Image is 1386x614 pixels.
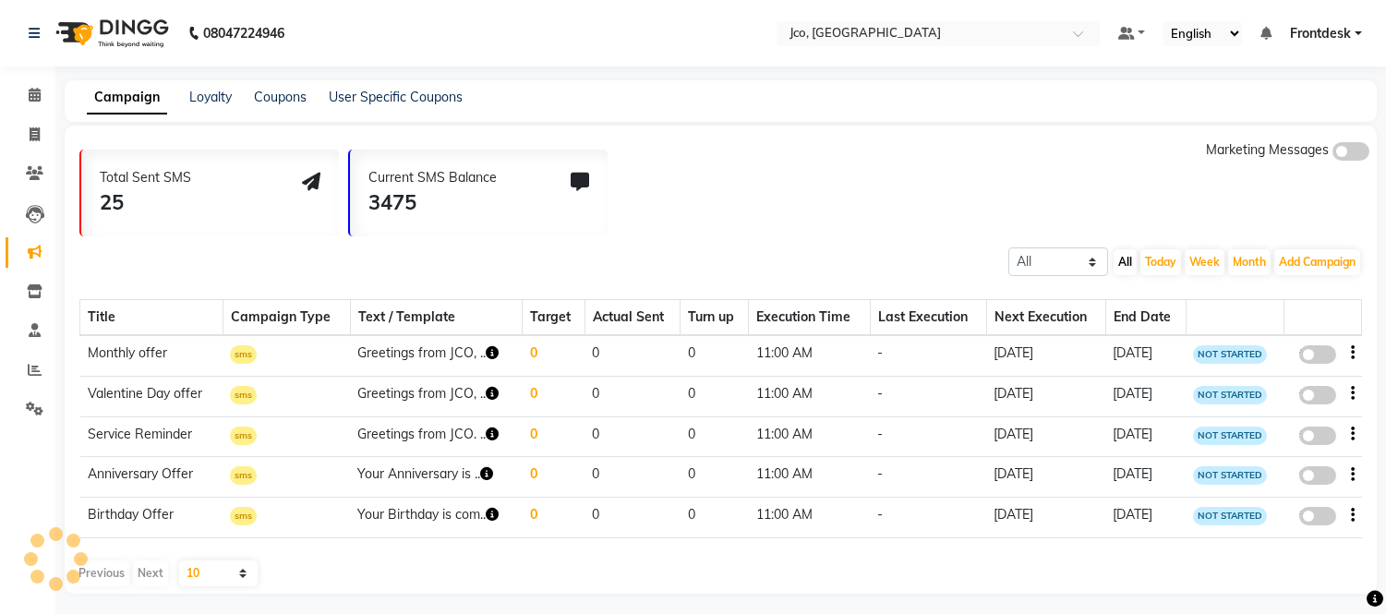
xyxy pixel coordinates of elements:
[80,457,223,498] td: Anniversary Offer
[230,427,257,445] span: sms
[523,335,585,376] td: 0
[1206,141,1329,158] span: Marketing Messages
[749,498,870,538] td: 11:00 AM
[681,300,749,336] th: Turn up
[585,300,681,336] th: Actual Sent
[1105,416,1186,457] td: [DATE]
[230,507,257,525] span: sms
[350,457,523,498] td: Your Anniversary is ..
[1299,427,1336,445] label: false
[1290,24,1351,43] span: Frontdesk
[1299,507,1336,525] label: false
[1193,345,1267,364] span: NOT STARTED
[986,457,1105,498] td: [DATE]
[1105,498,1186,538] td: [DATE]
[87,81,167,114] a: Campaign
[749,376,870,416] td: 11:00 AM
[368,187,497,218] div: 3475
[230,466,257,485] span: sms
[80,335,223,376] td: Monthly offer
[350,335,523,376] td: Greetings from JCO, ..
[870,335,986,376] td: -
[47,7,174,59] img: logo
[80,416,223,457] td: Service Reminder
[749,335,870,376] td: 11:00 AM
[523,457,585,498] td: 0
[870,300,986,336] th: Last Execution
[80,376,223,416] td: Valentine Day offer
[1114,249,1137,275] button: All
[870,457,986,498] td: -
[350,376,523,416] td: Greetings from JCO, ..
[1193,427,1267,445] span: NOT STARTED
[870,498,986,538] td: -
[986,376,1105,416] td: [DATE]
[368,168,497,187] div: Current SMS Balance
[585,416,681,457] td: 0
[523,416,585,457] td: 0
[870,416,986,457] td: -
[749,300,870,336] th: Execution Time
[1228,249,1271,275] button: Month
[1299,386,1336,404] label: false
[681,498,749,538] td: 0
[230,386,257,404] span: sms
[80,300,223,336] th: Title
[203,7,284,59] b: 08047224946
[986,498,1105,538] td: [DATE]
[681,457,749,498] td: 0
[585,376,681,416] td: 0
[585,335,681,376] td: 0
[870,376,986,416] td: -
[350,498,523,538] td: Your Birthday is com..
[254,89,307,105] a: Coupons
[1299,345,1336,364] label: false
[523,300,585,336] th: Target
[223,300,350,336] th: Campaign Type
[80,498,223,538] td: Birthday Offer
[230,345,257,364] span: sms
[986,300,1105,336] th: Next Execution
[749,457,870,498] td: 11:00 AM
[350,416,523,457] td: Greetings from JCO. ..
[329,89,463,105] a: User Specific Coupons
[350,300,523,336] th: Text / Template
[986,335,1105,376] td: [DATE]
[681,335,749,376] td: 0
[681,376,749,416] td: 0
[100,168,191,187] div: Total Sent SMS
[585,457,681,498] td: 0
[523,376,585,416] td: 0
[523,498,585,538] td: 0
[681,416,749,457] td: 0
[1193,466,1267,485] span: NOT STARTED
[1274,249,1360,275] button: Add Campaign
[189,89,232,105] a: Loyalty
[986,416,1105,457] td: [DATE]
[1105,335,1186,376] td: [DATE]
[1193,386,1267,404] span: NOT STARTED
[1299,466,1336,485] label: false
[1185,249,1224,275] button: Week
[1105,300,1186,336] th: End Date
[1193,507,1267,525] span: NOT STARTED
[749,416,870,457] td: 11:00 AM
[1140,249,1181,275] button: Today
[100,187,191,218] div: 25
[585,498,681,538] td: 0
[1105,457,1186,498] td: [DATE]
[1105,376,1186,416] td: [DATE]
